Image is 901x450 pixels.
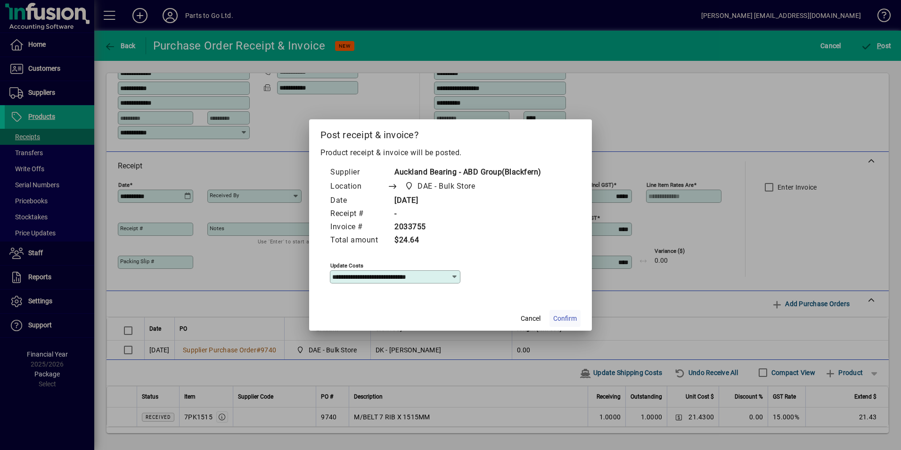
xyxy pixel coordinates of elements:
[549,310,581,327] button: Confirm
[516,310,546,327] button: Cancel
[309,119,592,147] h2: Post receipt & invoice?
[330,208,387,221] td: Receipt #
[553,314,577,324] span: Confirm
[387,208,541,221] td: -
[402,180,479,193] span: DAE - Bulk Store
[330,194,387,208] td: Date
[330,221,387,234] td: Invoice #
[387,221,541,234] td: 2033755
[387,166,541,179] td: Auckland Bearing - ABD Group(Blackfern)
[418,181,475,192] span: DAE - Bulk Store
[320,147,581,158] p: Product receipt & invoice will be posted.
[330,262,363,269] mat-label: Update costs
[330,166,387,179] td: Supplier
[521,314,541,324] span: Cancel
[330,179,387,194] td: Location
[387,194,541,208] td: [DATE]
[387,234,541,247] td: $24.64
[330,234,387,247] td: Total amount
